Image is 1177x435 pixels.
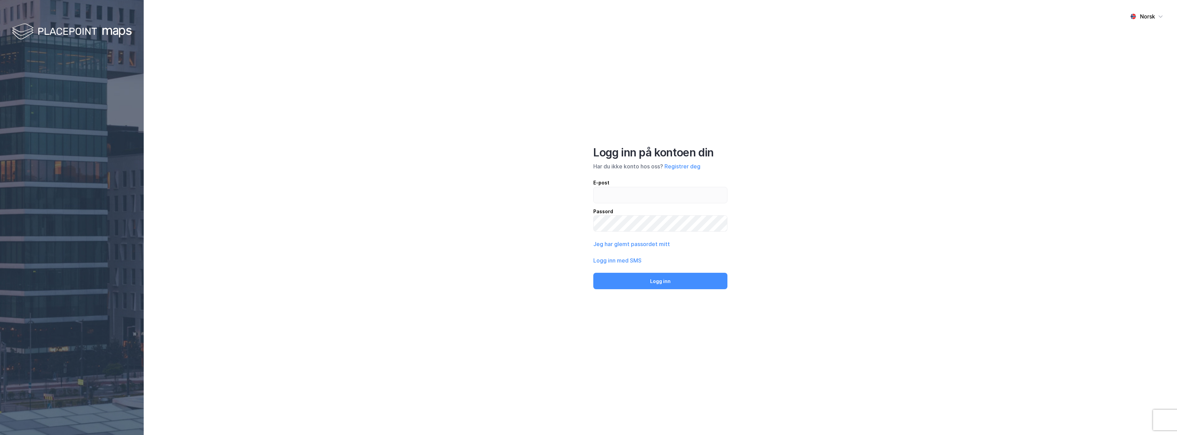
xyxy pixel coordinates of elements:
div: Passord [593,207,727,216]
div: Har du ikke konto hos oss? [593,162,727,170]
button: Jeg har glemt passordet mitt [593,240,670,248]
button: Logg inn med SMS [593,256,642,265]
div: E-post [593,179,727,187]
img: logo-white.f07954bde2210d2a523dddb988cd2aa7.svg [12,22,132,42]
button: Logg inn [593,273,727,289]
div: Norsk [1140,12,1155,21]
button: Registrer deg [664,162,700,170]
div: Logg inn på kontoen din [593,146,727,159]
